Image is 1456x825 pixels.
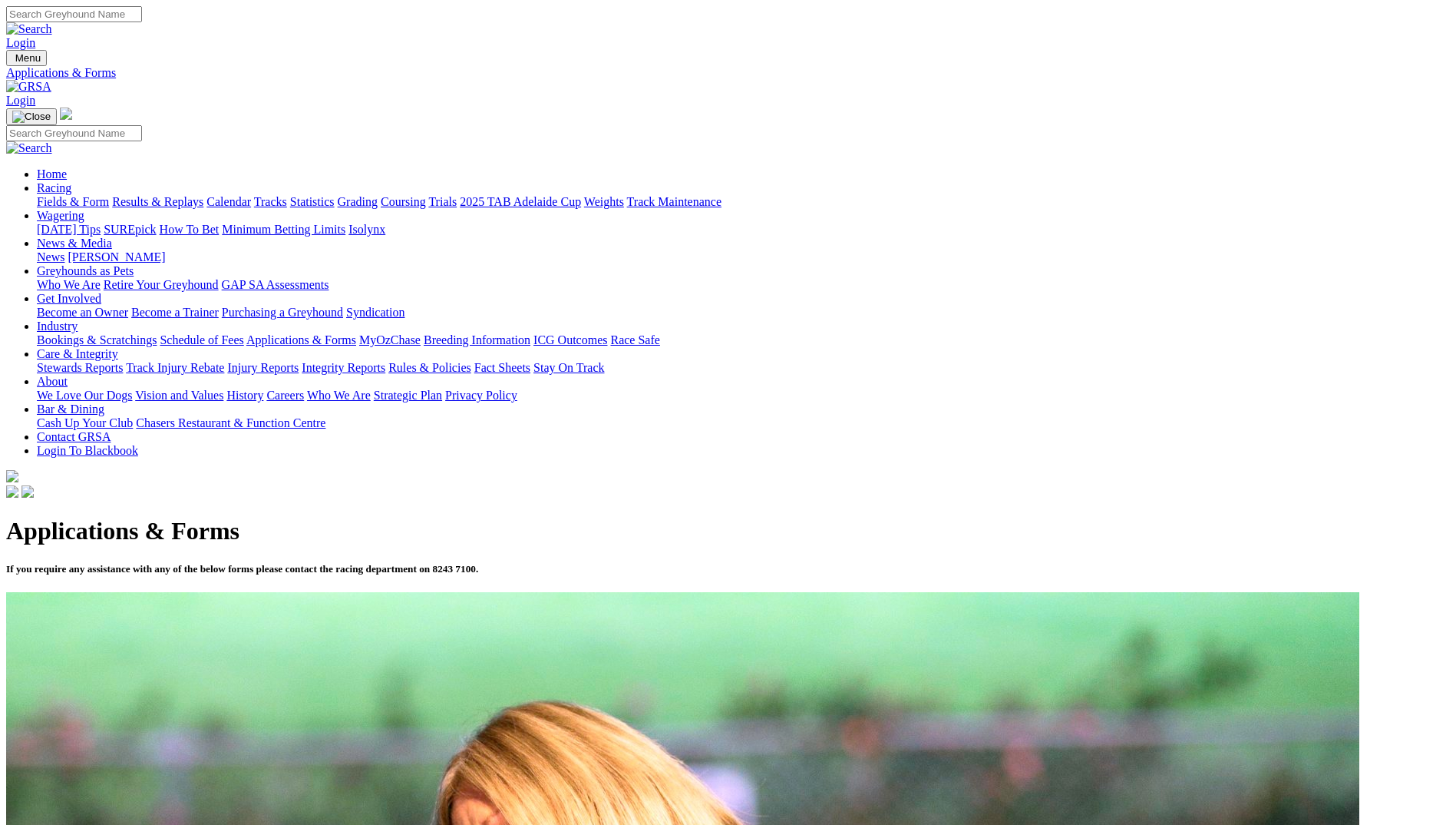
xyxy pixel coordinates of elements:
[37,195,109,208] a: Fields & Form
[6,141,52,155] img: Search
[60,108,72,120] img: logo-grsa-white.png
[37,264,134,277] a: Greyhounds as Pets
[460,195,581,208] a: 2025 TAB Adelaide Cup
[302,361,385,374] a: Integrity Reports
[37,306,128,319] a: Become an Owner
[254,195,287,208] a: Tracks
[15,52,41,64] span: Menu
[374,389,442,402] a: Strategic Plan
[104,223,156,236] a: SUREpick
[381,195,426,208] a: Coursing
[6,6,142,22] input: Search
[160,223,220,236] a: How To Bet
[37,237,112,250] a: News & Media
[37,444,138,457] a: Login To Blackbook
[222,223,345,236] a: Minimum Betting Limits
[338,195,378,208] a: Grading
[136,416,325,429] a: Chasers Restaurant & Function Centre
[135,389,223,402] a: Vision and Values
[6,66,1450,80] a: Applications & Forms
[266,389,304,402] a: Careers
[6,36,35,49] a: Login
[206,195,251,208] a: Calendar
[37,333,1450,347] div: Industry
[424,333,530,346] a: Breeding Information
[584,195,624,208] a: Weights
[37,416,1450,430] div: Bar & Dining
[37,292,101,305] a: Get Involved
[37,403,104,416] a: Bar & Dining
[37,209,84,222] a: Wagering
[37,250,64,263] a: News
[37,250,1450,264] div: News & Media
[6,125,142,141] input: Search
[68,250,165,263] a: [PERSON_NAME]
[6,22,52,36] img: Search
[12,111,51,123] img: Close
[226,389,263,402] a: History
[222,306,343,319] a: Purchasing a Greyhound
[37,223,1450,237] div: Wagering
[348,223,385,236] a: Isolynx
[37,361,123,374] a: Stewards Reports
[6,470,18,482] img: logo-grsa-white.png
[160,333,243,346] a: Schedule of Fees
[246,333,356,346] a: Applications & Forms
[37,333,157,346] a: Bookings & Scratchings
[346,306,404,319] a: Syndication
[222,278,329,291] a: GAP SA Assessments
[37,361,1450,375] div: Care & Integrity
[474,361,530,374] a: Fact Sheets
[6,485,18,498] img: facebook.svg
[37,347,118,360] a: Care & Integrity
[533,361,604,374] a: Stay On Track
[37,278,101,291] a: Who We Are
[37,389,132,402] a: We Love Our Dogs
[290,195,335,208] a: Statistics
[21,485,34,498] img: twitter.svg
[445,389,517,402] a: Privacy Policy
[627,195,721,208] a: Track Maintenance
[6,94,35,107] a: Login
[37,195,1450,209] div: Racing
[37,416,133,429] a: Cash Up Your Club
[104,278,219,291] a: Retire Your Greyhound
[131,306,219,319] a: Become a Trainer
[533,333,607,346] a: ICG Outcomes
[126,361,224,374] a: Track Injury Rebate
[37,223,101,236] a: [DATE] Tips
[37,320,78,333] a: Industry
[37,278,1450,292] div: Greyhounds as Pets
[6,517,1450,545] h1: Applications & Forms
[307,389,371,402] a: Who We Are
[388,361,471,374] a: Rules & Policies
[6,108,57,125] button: Toggle navigation
[37,430,111,443] a: Contact GRSA
[6,80,51,94] img: GRSA
[610,333,659,346] a: Race Safe
[6,50,47,66] button: Toggle navigation
[6,563,1450,575] h5: If you require any assistance with any of the below forms please contact the racing department on...
[37,389,1450,403] div: About
[37,167,67,181] a: Home
[359,333,421,346] a: MyOzChase
[37,306,1450,320] div: Get Involved
[37,181,71,194] a: Racing
[227,361,299,374] a: Injury Reports
[112,195,203,208] a: Results & Replays
[428,195,457,208] a: Trials
[37,375,68,388] a: About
